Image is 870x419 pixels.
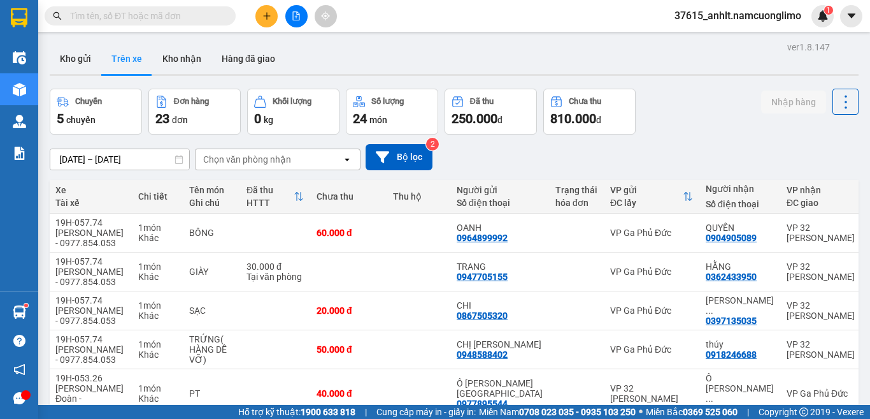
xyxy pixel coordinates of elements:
button: Đã thu250.000đ [445,89,537,135]
div: PHAN ĐỨC DƯƠNG [706,295,774,316]
sup: 2 [426,138,439,151]
span: 810.000 [550,111,596,126]
input: Tìm tên, số ĐT hoặc mã đơn [70,9,220,23]
sup: 1 [24,304,28,307]
div: BÔNG [189,228,234,238]
div: 19H-057.74 [55,217,125,228]
button: Đơn hàng23đơn [148,89,241,135]
span: file-add [292,11,301,20]
div: [PERSON_NAME] - 0977.854.053 [55,228,125,248]
div: 19H-053.26 [55,373,125,383]
div: 19H-057.74 [55,334,125,344]
div: HẰNG [706,261,774,272]
div: [PERSON_NAME] - 0977.854.053 [55,344,125,365]
div: 1 món [138,300,176,311]
span: 0 [254,111,261,126]
div: Xe [55,185,125,195]
span: ... [706,305,713,316]
div: QUYỀN [706,223,774,233]
div: Chuyến [75,97,102,106]
button: file-add [285,5,308,27]
span: Miền Nam [479,405,636,419]
div: VP Ga Phủ Đức [787,388,869,399]
span: ... [706,393,713,404]
div: Tại văn phòng [246,272,304,282]
div: thúy [706,339,774,349]
div: 0948588402 [457,349,508,360]
input: Select a date range. [50,149,189,170]
div: GIÀY [189,267,234,277]
div: [PERSON_NAME] - 0977.854.053 [55,305,125,326]
div: VP 32 [PERSON_NAME] [787,339,869,360]
span: 250.000 [452,111,497,126]
button: Trên xe [101,43,152,74]
span: Cung cấp máy in - giấy in: [376,405,476,419]
div: 60.000 đ [317,228,380,238]
div: 0362433950 [706,272,757,282]
div: Người nhận [706,184,774,194]
div: VP gửi [610,185,683,195]
img: solution-icon [13,147,26,160]
div: 0977895544 [457,399,508,409]
sup: 1 [824,6,833,15]
div: Ghi chú [189,198,234,208]
img: warehouse-icon [13,305,26,319]
div: VP 32 [PERSON_NAME] [787,261,869,282]
button: Chuyến5chuyến [50,89,142,135]
div: CHỊ LAN [457,339,543,349]
div: 0964899992 [457,233,508,243]
button: Bộ lọc [366,144,432,170]
div: Chưa thu [317,191,380,202]
span: Hỗ trợ kỹ thuật: [238,405,355,419]
div: Tài xế [55,198,125,208]
img: warehouse-icon [13,51,26,64]
div: HTTT [246,198,294,208]
div: 0867505320 [457,311,508,321]
div: Đã thu [470,97,494,106]
div: 30.000 đ [246,261,304,272]
div: Khác [138,233,176,243]
img: warehouse-icon [13,115,26,128]
strong: 0369 525 060 [683,407,738,417]
div: VP Ga Phủ Đức [610,344,693,355]
div: Đã thu [246,185,294,195]
div: VP Ga Phủ Đức [610,267,693,277]
span: notification [13,364,25,376]
div: VP nhận [787,185,859,195]
button: Nhập hàng [761,91,826,114]
div: 1 món [138,383,176,393]
span: Miền Bắc [646,405,738,419]
div: Khối lượng [273,97,311,106]
div: Khác [138,311,176,321]
div: 0397135035 [706,316,757,326]
div: Thu hộ [393,191,444,202]
span: question-circle [13,335,25,347]
div: Khác [138,272,176,282]
div: Tên món [189,185,234,195]
div: SẠC [189,305,234,316]
div: CHI [457,300,543,311]
span: kg [264,115,273,125]
div: 1 món [138,261,176,272]
button: Số lượng24món [346,89,438,135]
div: TRỨNG( HÀNG DỄ VỠ) [189,334,234,365]
div: Khác [138,349,176,360]
div: Trạng thái [555,185,597,195]
div: Chưa thu [569,97,601,106]
div: 50.000 đ [317,344,380,355]
span: 1 [826,6,831,15]
div: Chọn văn phòng nhận [203,153,291,166]
span: đơn [172,115,188,125]
button: Chưa thu810.000đ [543,89,636,135]
span: plus [262,11,271,20]
img: logo-vxr [11,8,27,27]
button: aim [315,5,337,27]
strong: 1900 633 818 [301,407,355,417]
span: đ [497,115,503,125]
span: aim [321,11,330,20]
div: VP 32 [PERSON_NAME] [787,300,869,321]
div: [PERSON_NAME] Đoàn - 0979.091.155 [55,383,125,414]
span: 5 [57,111,64,126]
div: Khác [138,393,176,404]
div: 1 món [138,223,176,233]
